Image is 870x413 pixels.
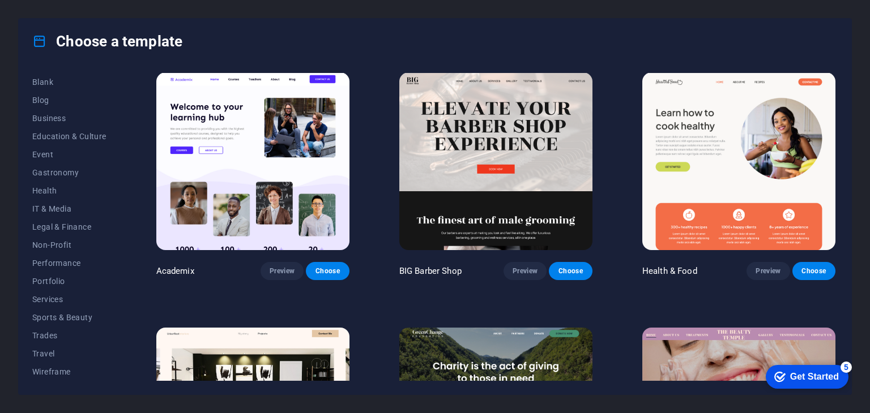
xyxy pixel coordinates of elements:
span: Portfolio [32,277,106,286]
button: Services [32,290,106,308]
button: Event [32,145,106,164]
button: Performance [32,254,106,272]
div: 5 [84,2,95,14]
button: Preview [504,262,547,280]
button: Choose [792,262,835,280]
span: Wireframe [32,367,106,376]
button: Trades [32,326,106,345]
span: Performance [32,259,106,268]
span: Preview [756,266,781,276]
span: Trades [32,331,106,340]
button: Choose [306,262,349,280]
img: BIG Barber Shop [399,72,592,250]
button: Preview [261,262,304,280]
span: Education & Culture [32,132,106,141]
span: Preview [270,266,295,276]
img: Academix [156,72,349,250]
span: Gastronomy [32,168,106,177]
button: Blank [32,73,106,91]
span: Business [32,114,106,123]
p: BIG Barber Shop [399,265,462,277]
span: Event [32,150,106,159]
div: Get Started 5 items remaining, 0% complete [9,6,92,29]
button: Portfolio [32,272,106,290]
h4: Choose a template [32,32,182,50]
button: Legal & Finance [32,218,106,236]
button: Choose [549,262,592,280]
span: Sports & Beauty [32,313,106,322]
button: Education & Culture [32,127,106,145]
button: Preview [747,262,790,280]
span: Travel [32,349,106,358]
span: Health [32,186,106,195]
span: Choose [558,266,583,276]
button: IT & Media [32,200,106,218]
button: Travel [32,345,106,363]
p: Academix [156,265,194,277]
span: Legal & Finance [32,222,106,231]
span: Choose [801,266,826,276]
button: Business [32,109,106,127]
span: Blank [32,78,106,87]
button: Sports & Beauty [32,308,106,326]
span: Preview [513,266,538,276]
span: Blog [32,96,106,105]
span: Non-Profit [32,240,106,249]
span: Choose [315,266,340,276]
button: Health [32,182,106,200]
button: Blog [32,91,106,109]
button: Gastronomy [32,164,106,182]
p: Health & Food [642,265,697,277]
button: Wireframe [32,363,106,381]
div: Get Started [33,12,82,23]
img: Health & Food [642,72,835,250]
span: Services [32,295,106,304]
button: Non-Profit [32,236,106,254]
span: IT & Media [32,204,106,213]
